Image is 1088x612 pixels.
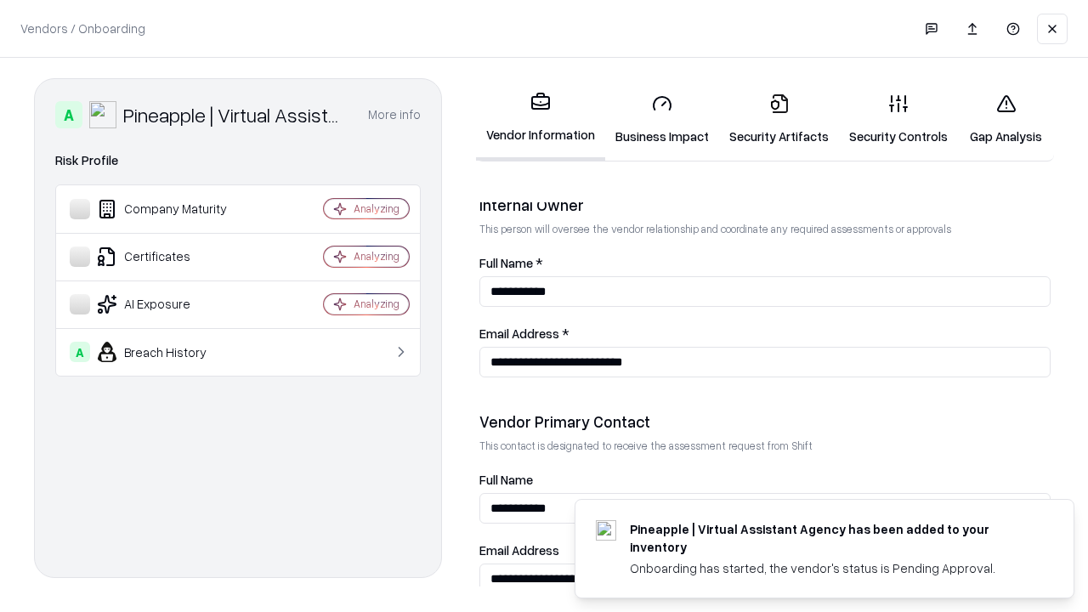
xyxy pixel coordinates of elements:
div: Analyzing [354,297,399,311]
div: Breach History [70,342,273,362]
a: Security Artifacts [719,80,839,159]
div: Pineapple | Virtual Assistant Agency [123,101,348,128]
label: Email Address [479,544,1051,557]
div: A [70,342,90,362]
img: Pineapple | Virtual Assistant Agency [89,101,116,128]
div: Internal Owner [479,195,1051,215]
p: Vendors / Onboarding [20,20,145,37]
a: Gap Analysis [958,80,1054,159]
button: More info [368,99,421,130]
p: This person will oversee the vendor relationship and coordinate any required assessments or appro... [479,222,1051,236]
div: Vendor Primary Contact [479,411,1051,432]
div: Analyzing [354,201,399,216]
label: Full Name * [479,257,1051,269]
div: Analyzing [354,249,399,263]
div: Company Maturity [70,199,273,219]
div: AI Exposure [70,294,273,314]
a: Vendor Information [476,78,605,161]
a: Security Controls [839,80,958,159]
div: Certificates [70,246,273,267]
img: trypineapple.com [596,520,616,541]
label: Full Name [479,473,1051,486]
div: A [55,101,82,128]
div: Onboarding has started, the vendor's status is Pending Approval. [630,559,1033,577]
div: Pineapple | Virtual Assistant Agency has been added to your inventory [630,520,1033,556]
div: Risk Profile [55,150,421,171]
p: This contact is designated to receive the assessment request from Shift [479,439,1051,453]
label: Email Address * [479,327,1051,340]
a: Business Impact [605,80,719,159]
